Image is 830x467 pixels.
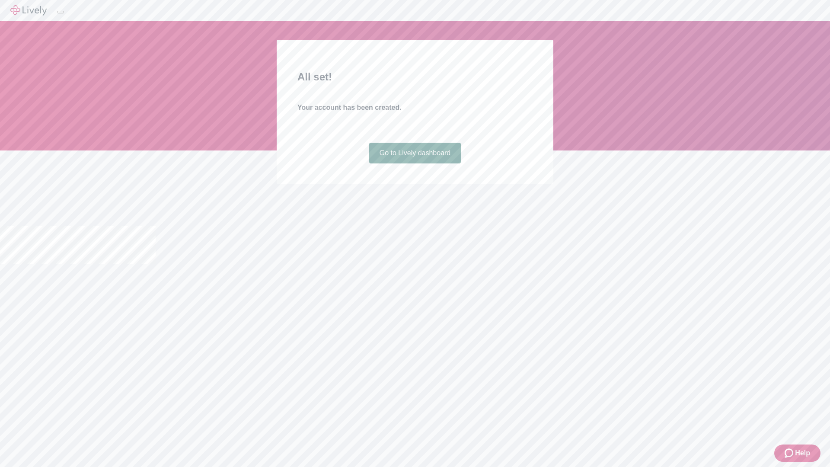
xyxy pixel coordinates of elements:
[785,448,795,458] svg: Zendesk support icon
[795,448,810,458] span: Help
[10,5,47,16] img: Lively
[297,69,533,85] h2: All set!
[369,143,461,163] a: Go to Lively dashboard
[297,102,533,113] h4: Your account has been created.
[774,445,820,462] button: Zendesk support iconHelp
[57,11,64,13] button: Log out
